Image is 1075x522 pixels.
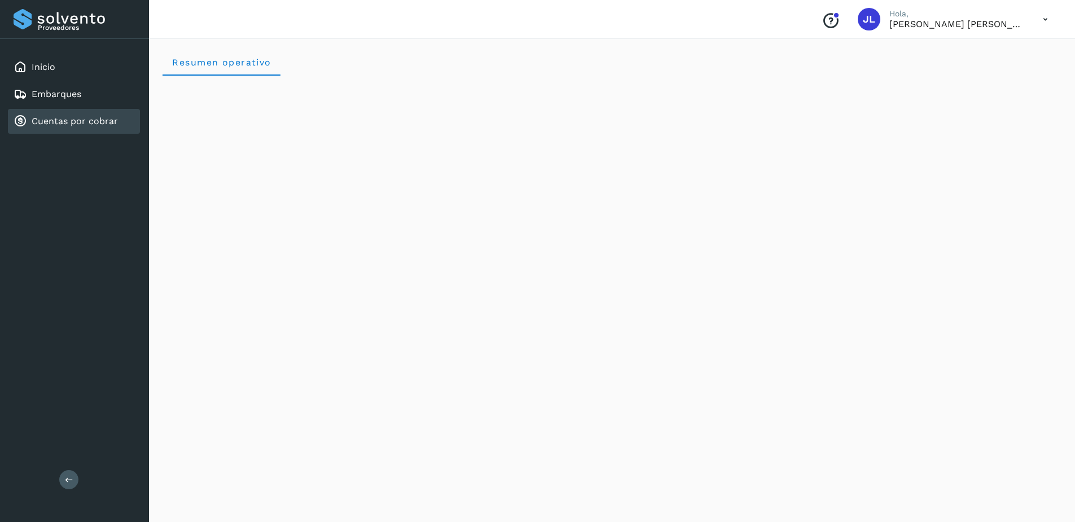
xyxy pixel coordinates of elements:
div: Cuentas por cobrar [8,109,140,134]
div: Inicio [8,55,140,80]
p: Hola, [889,9,1025,19]
a: Embarques [32,89,81,99]
span: Resumen operativo [172,57,271,68]
a: Cuentas por cobrar [32,116,118,126]
p: Proveedores [38,24,135,32]
p: José Luis Salinas Maldonado [889,19,1025,29]
div: Embarques [8,82,140,107]
a: Inicio [32,62,55,72]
